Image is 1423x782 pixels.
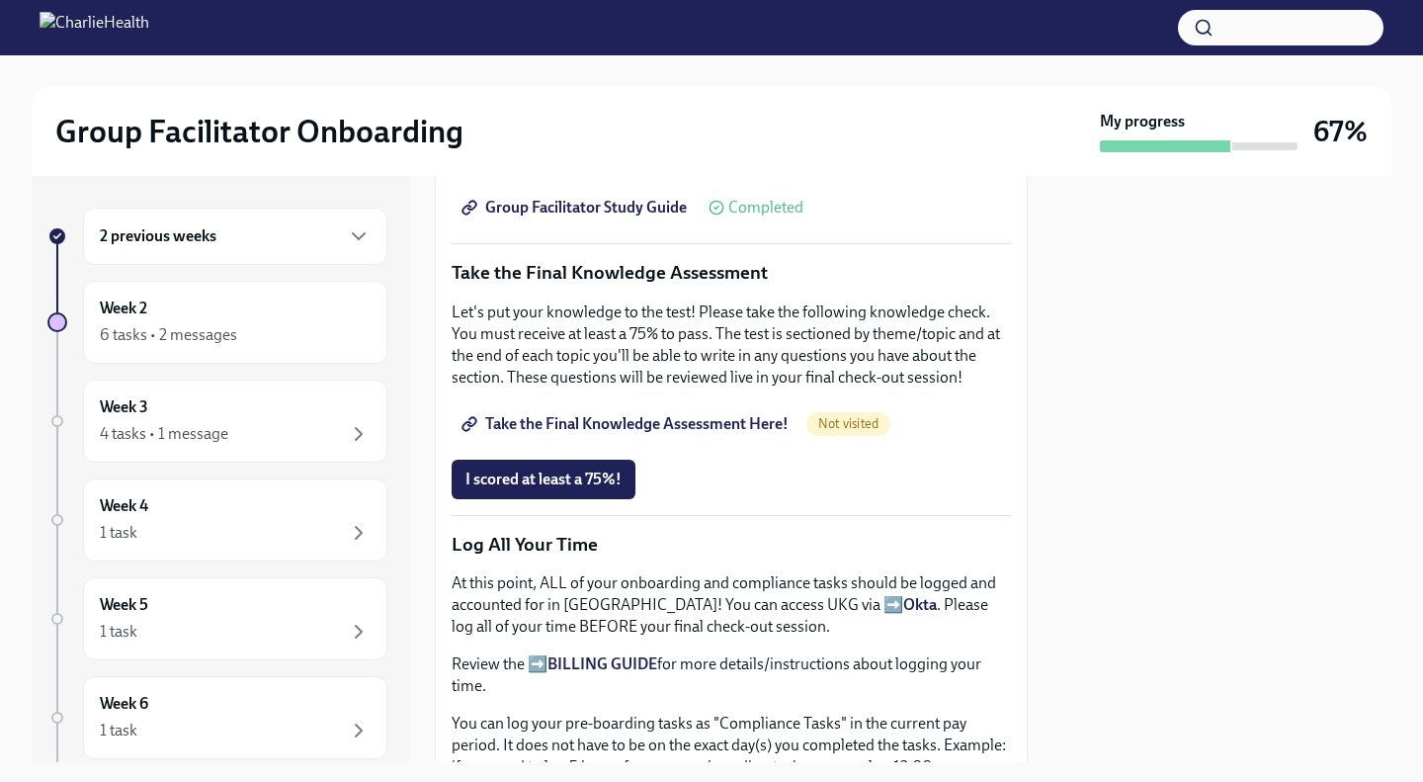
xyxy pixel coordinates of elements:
[100,621,137,643] div: 1 task
[100,324,237,346] div: 6 tasks • 2 messages
[100,298,147,319] h6: Week 2
[47,676,387,759] a: Week 61 task
[100,396,148,418] h6: Week 3
[452,460,635,499] button: I scored at least a 75%!
[903,595,937,614] a: Okta
[728,200,803,216] span: Completed
[100,522,137,544] div: 1 task
[47,281,387,364] a: Week 26 tasks • 2 messages
[40,12,149,43] img: CharlieHealth
[47,577,387,660] a: Week 51 task
[100,693,148,715] h6: Week 6
[452,404,802,444] a: Take the Final Knowledge Assessment Here!
[100,720,137,741] div: 1 task
[100,495,148,517] h6: Week 4
[452,653,1011,697] p: Review the ➡️ for more details/instructions about logging your time.
[452,572,1011,638] p: At this point, ALL of your onboarding and compliance tasks should be logged and accounted for in ...
[83,208,387,265] div: 2 previous weeks
[55,112,463,151] h2: Group Facilitator Onboarding
[452,532,1011,558] p: Log All Your Time
[452,260,1011,286] p: Take the Final Knowledge Assessment
[465,470,622,489] span: I scored at least a 75%!
[1313,114,1368,149] h3: 67%
[47,478,387,562] a: Week 41 task
[806,416,890,431] span: Not visited
[47,380,387,463] a: Week 34 tasks • 1 message
[452,188,701,227] a: Group Facilitator Study Guide
[452,302,1011,389] p: Let's put your knowledge to the test! Please take the following knowledge check. You must receive...
[465,414,789,434] span: Take the Final Knowledge Assessment Here!
[1100,111,1185,132] strong: My progress
[465,198,687,217] span: Group Facilitator Study Guide
[100,225,216,247] h6: 2 previous weeks
[547,654,657,673] a: BILLING GUIDE
[100,423,228,445] div: 4 tasks • 1 message
[100,594,148,616] h6: Week 5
